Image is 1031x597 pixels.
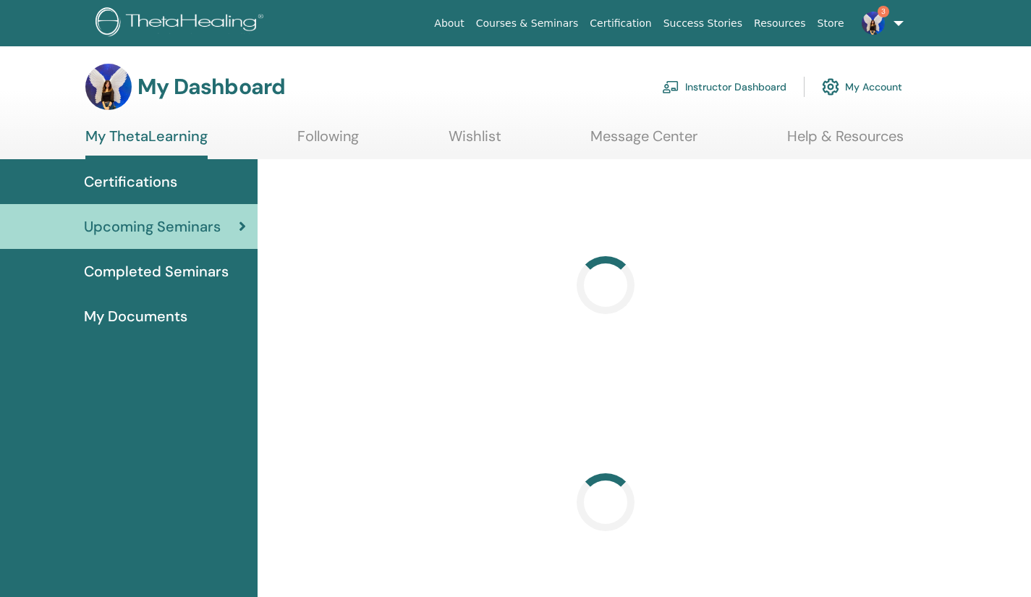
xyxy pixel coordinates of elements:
a: Courses & Seminars [470,10,585,37]
span: My Documents [84,305,187,327]
a: Help & Resources [787,127,904,156]
span: Certifications [84,171,177,192]
a: Message Center [590,127,697,156]
span: Completed Seminars [84,261,229,282]
img: chalkboard-teacher.svg [662,80,679,93]
h3: My Dashboard [137,74,285,100]
span: Upcoming Seminars [84,216,221,237]
a: My ThetaLearning [85,127,208,159]
a: Certification [584,10,657,37]
a: Wishlist [449,127,501,156]
a: About [428,10,470,37]
a: Resources [748,10,812,37]
img: default.jpg [862,12,885,35]
img: logo.png [96,7,268,40]
a: Store [812,10,850,37]
a: My Account [822,71,902,103]
img: default.jpg [85,64,132,110]
a: Success Stories [658,10,748,37]
span: 3 [878,6,889,17]
a: Instructor Dashboard [662,71,786,103]
img: cog.svg [822,75,839,99]
a: Following [297,127,359,156]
